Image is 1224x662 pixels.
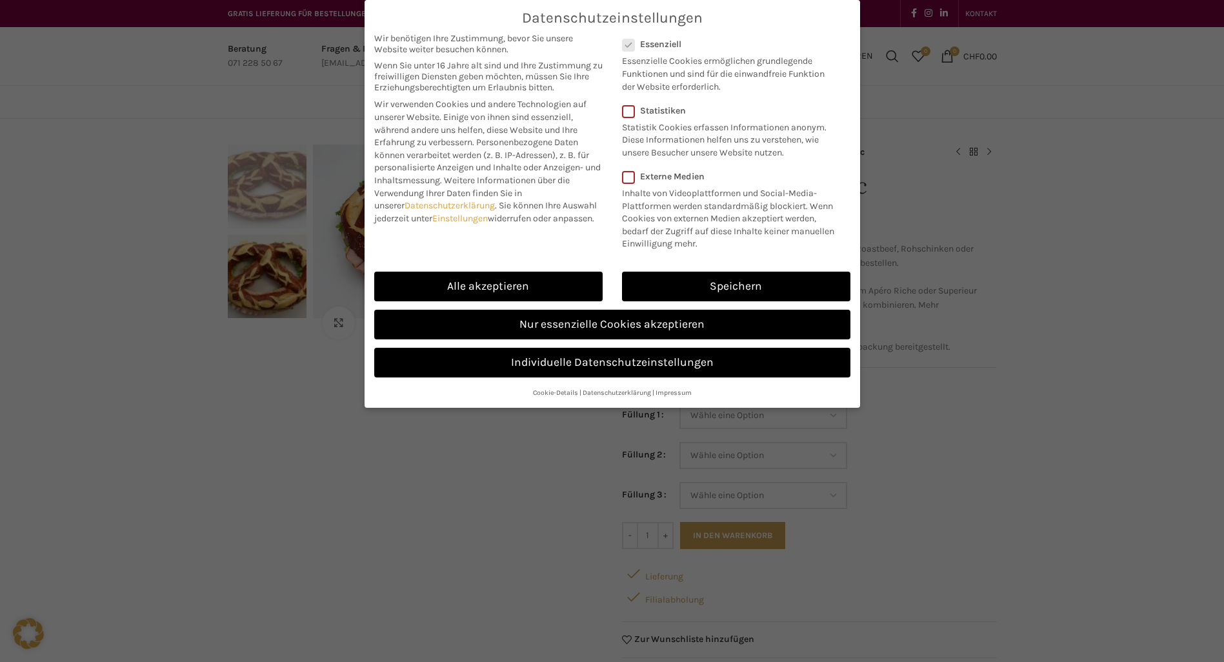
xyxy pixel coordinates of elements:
[374,348,850,377] a: Individuelle Datenschutzeinstellungen
[374,60,603,93] span: Wenn Sie unter 16 Jahre alt sind und Ihre Zustimmung zu freiwilligen Diensten geben möchten, müss...
[622,182,842,250] p: Inhalte von Videoplattformen und Social-Media-Plattformen werden standardmäßig blockiert. Wenn Co...
[374,175,570,211] span: Weitere Informationen über die Verwendung Ihrer Daten finden Sie in unserer .
[622,171,842,182] label: Externe Medien
[374,99,587,148] span: Wir verwenden Cookies und andere Technologien auf unserer Website. Einige von ihnen sind essenzie...
[533,388,578,397] a: Cookie-Details
[622,50,834,93] p: Essenzielle Cookies ermöglichen grundlegende Funktionen und sind für die einwandfreie Funktion de...
[656,388,692,397] a: Impressum
[622,116,834,159] p: Statistik Cookies erfassen Informationen anonym. Diese Informationen helfen uns zu verstehen, wie...
[583,388,651,397] a: Datenschutzerklärung
[374,310,850,339] a: Nur essenzielle Cookies akzeptieren
[622,105,834,116] label: Statistiken
[622,39,834,50] label: Essenziell
[622,272,850,301] a: Speichern
[374,137,601,186] span: Personenbezogene Daten können verarbeitet werden (z. B. IP-Adressen), z. B. für personalisierte A...
[432,213,488,224] a: Einstellungen
[522,10,703,26] span: Datenschutzeinstellungen
[405,200,495,211] a: Datenschutzerklärung
[374,272,603,301] a: Alle akzeptieren
[374,33,603,55] span: Wir benötigen Ihre Zustimmung, bevor Sie unsere Website weiter besuchen können.
[374,200,597,224] span: Sie können Ihre Auswahl jederzeit unter widerrufen oder anpassen.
